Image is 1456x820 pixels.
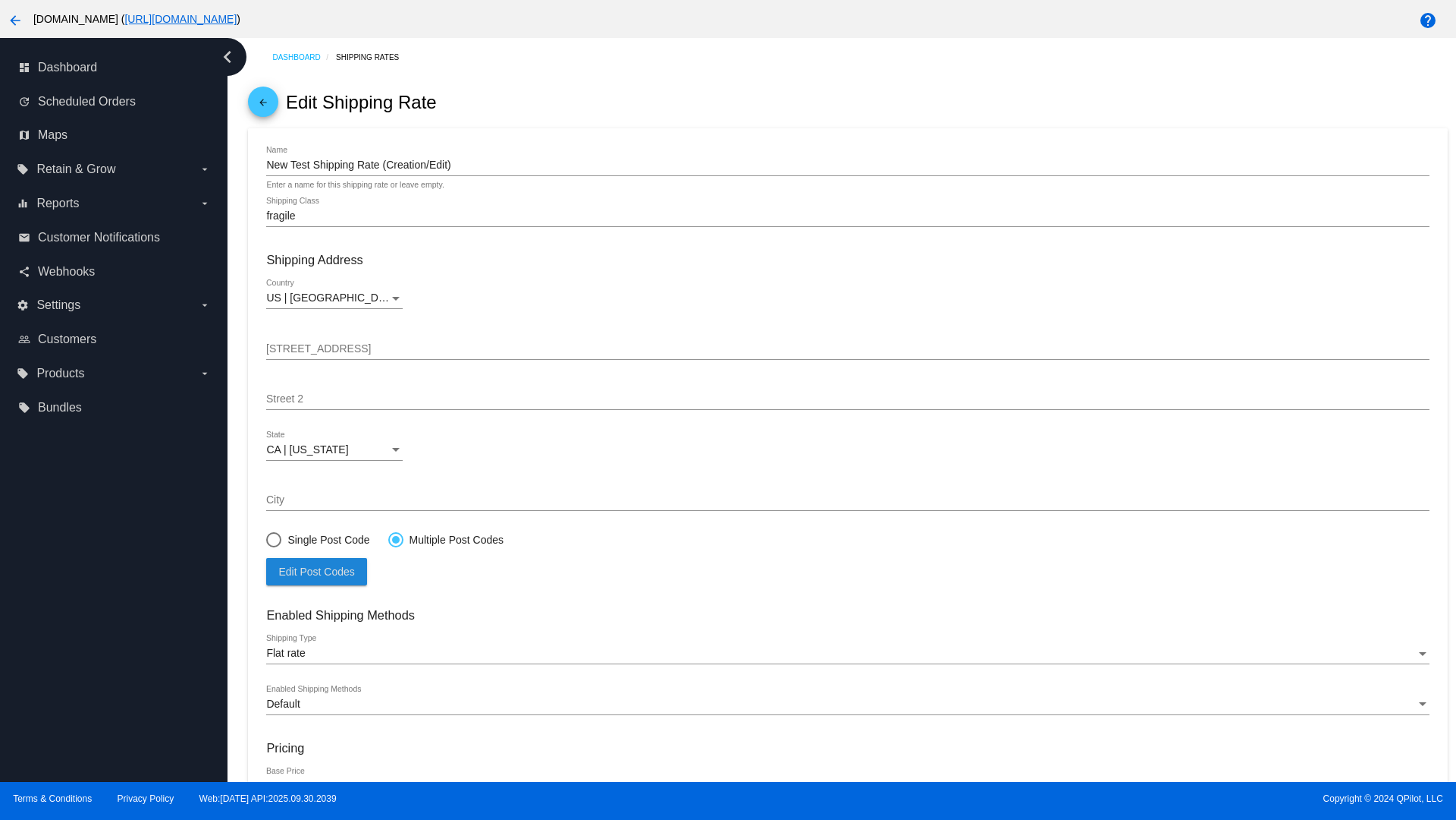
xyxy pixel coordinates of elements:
[266,648,1429,660] mat-select: Shipping Type
[199,163,211,175] i: arrow_drop_down
[266,343,1429,355] input: Street 1
[199,793,337,804] a: Web:[DATE] API:2025.09.30.2039
[266,699,1429,711] mat-select: Enabled Shipping Methods
[18,260,211,284] a: share Webhooks
[18,55,211,80] a: dashboard Dashboard
[254,97,272,115] mat-icon: arrow_back
[266,608,1429,623] h3: Enabled Shipping Methods
[13,793,92,804] a: Terms & Conditions
[266,253,1429,267] h3: Shipping Address
[17,299,29,311] i: settings
[18,123,211,147] a: map Maps
[272,46,336,69] a: Dashboard
[266,443,348,456] span: CA | [US_STATE]
[266,494,1429,506] input: City
[403,534,504,546] div: Multiple Post Codes
[18,225,211,250] a: email Customer Notifications
[38,401,82,415] span: Bundles
[336,46,413,69] a: Shipping Rates
[18,96,30,108] i: update
[38,61,97,74] span: Dashboard
[18,90,211,114] a: update Scheduled Orders
[266,210,1429,222] input: Shipping Class
[38,333,96,346] span: Customers
[17,197,29,210] i: equalizer
[38,265,95,279] span: Webhooks
[17,367,29,380] i: local_offer
[18,266,30,278] i: share
[36,197,79,210] span: Reports
[38,231,160,244] span: Customer Notifications
[266,393,1429,405] input: Street 2
[18,232,30,244] i: email
[266,558,366,585] button: Edit Post Codes
[266,292,400,304] span: US | [GEOGRAPHIC_DATA]
[18,402,30,414] i: local_offer
[38,128,67,142] span: Maps
[199,197,211,210] i: arrow_drop_down
[266,181,444,190] div: Enter a name for this shipping rate or leave empty.
[6,11,24,30] mat-icon: arrow_back
[18,61,30,74] i: dashboard
[18,396,211,420] a: local_offer Bundles
[18,129,30,141] i: map
[741,793,1443,804] span: Copyright © 2024 QPilot, LLC
[1419,11,1437,30] mat-icon: help
[36,298,80,312] span: Settings
[124,13,237,25] a: [URL][DOMAIN_NAME]
[266,159,1429,172] input: Name
[36,162,115,176] span: Retain & Grow
[266,698,300,710] span: Default
[266,566,366,578] app-text-input-dialog: Post Codes List
[266,647,305,659] span: Flat rate
[266,781,1429,793] input: Base Price
[33,13,240,25] span: [DOMAIN_NAME] ( )
[199,367,211,380] i: arrow_drop_down
[286,92,437,113] h2: Edit Shipping Rate
[215,45,240,69] i: chevron_left
[36,367,84,380] span: Products
[17,163,29,175] i: local_offer
[266,444,403,456] mat-select: State
[278,566,354,578] span: Edit Post Codes
[281,534,369,546] div: Single Post Code
[199,299,211,311] i: arrow_drop_down
[18,327,211,352] a: people_outline Customers
[266,741,1429,755] h3: Pricing
[38,95,136,109] span: Scheduled Orders
[266,292,403,304] mat-select: Country
[118,793,174,804] a: Privacy Policy
[18,333,30,345] i: people_outline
